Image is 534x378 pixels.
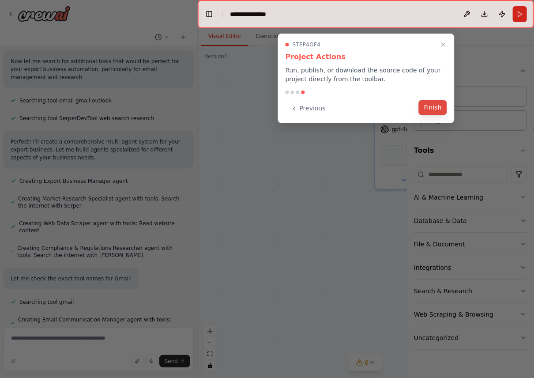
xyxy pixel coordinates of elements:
h3: Project Actions [286,52,447,62]
button: Close walkthrough [438,39,449,50]
p: Run, publish, or download the source code of your project directly from the toolbar. [286,66,447,83]
button: Previous [286,101,331,116]
span: Step 4 of 4 [293,41,321,48]
button: Hide left sidebar [203,8,215,20]
button: Finish [419,100,447,115]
